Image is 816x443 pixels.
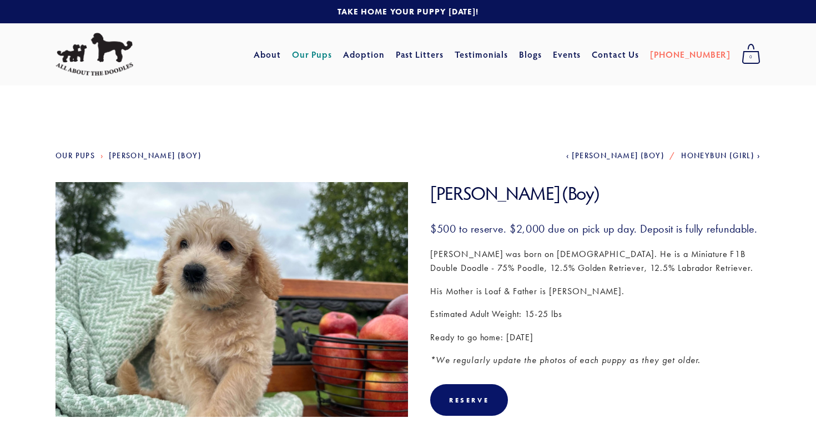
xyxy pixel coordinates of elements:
span: 0 [742,50,760,64]
span: Honeybun (Girl) [681,151,754,160]
h1: [PERSON_NAME] (Boy) [430,182,760,205]
p: His Mother is Loaf & Father is [PERSON_NAME]. [430,284,760,299]
p: [PERSON_NAME] was born on [DEMOGRAPHIC_DATA]. He is a Miniature F1B Double Doodle - 75% Poodle, 1... [430,247,760,275]
a: About [254,44,281,64]
p: Estimated Adult Weight: 15-25 lbs [430,307,760,321]
a: Contact Us [592,44,639,64]
div: Reserve [430,384,508,416]
a: Blogs [519,44,542,64]
span: [PERSON_NAME] (Boy) [572,151,664,160]
a: Our Pups [56,151,95,160]
em: *We regularly update the photos of each puppy as they get older. [430,355,701,365]
a: Testimonials [455,44,508,64]
a: Adoption [343,44,385,64]
a: Our Pups [292,44,333,64]
a: [PERSON_NAME] (Boy) [566,151,664,160]
a: [PHONE_NUMBER] [650,44,731,64]
img: All About The Doodles [56,33,133,76]
a: Past Litters [396,48,444,60]
a: Honeybun (Girl) [681,151,760,160]
p: Ready to go home: [DATE] [430,330,760,345]
a: [PERSON_NAME] (Boy) [109,151,202,160]
h3: $500 to reserve. $2,000 due on pick up day. Deposit is fully refundable. [430,221,760,236]
div: Reserve [449,396,489,404]
a: 0 items in cart [736,41,766,68]
a: Events [553,44,581,64]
